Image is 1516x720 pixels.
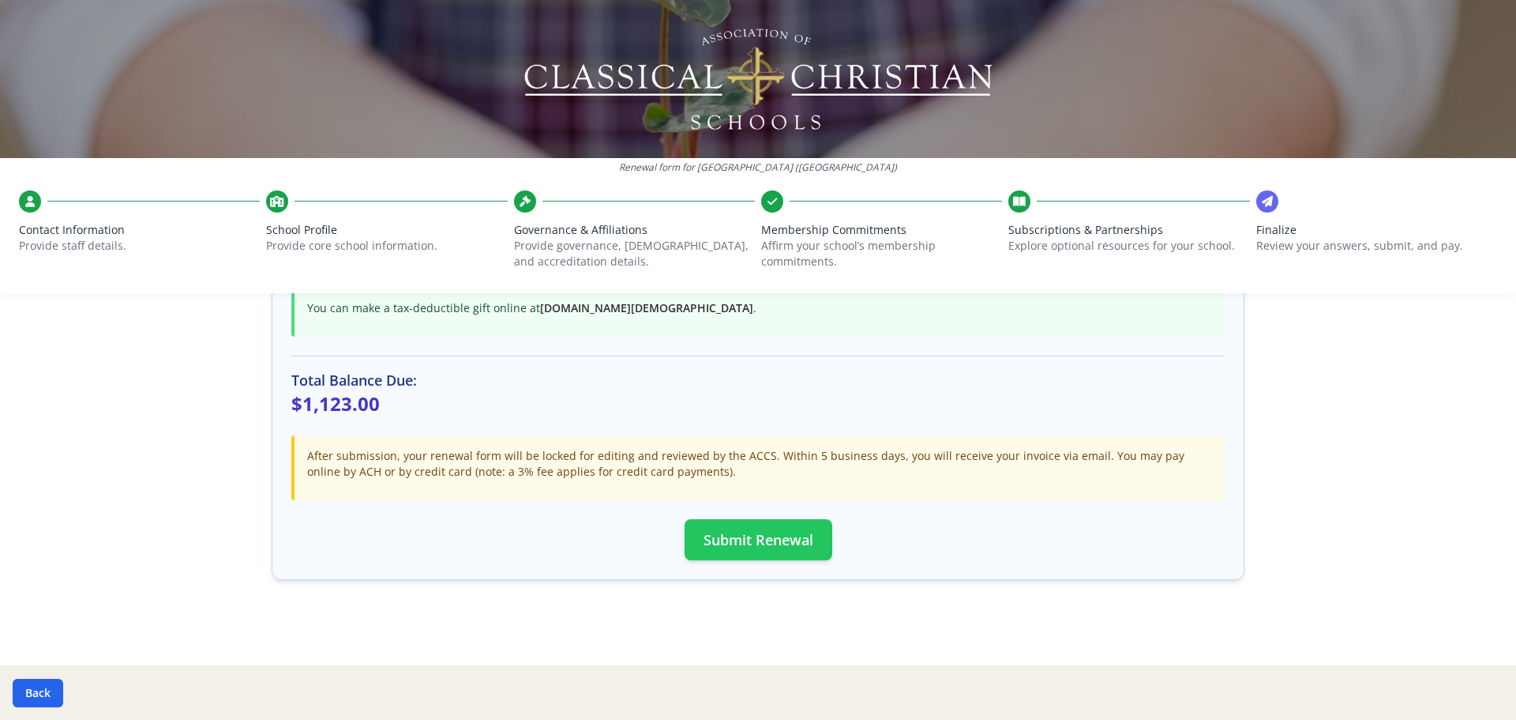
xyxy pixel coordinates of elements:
[291,369,1225,391] h3: Total Balance Due:
[514,238,755,270] p: Provide governance, [DEMOGRAPHIC_DATA], and accreditation details.
[266,238,507,254] p: Provide core school information.
[1256,222,1497,238] span: Finalize
[1256,238,1497,254] p: Review your answers, submit, and pay.
[540,300,753,315] a: [DOMAIN_NAME][DEMOGRAPHIC_DATA]
[522,24,995,134] img: Logo
[307,300,1212,316] p: You can make a tax-deductible gift online at .
[266,222,507,238] span: School Profile
[761,222,1002,238] span: Membership Commitments
[13,679,63,707] button: Back
[19,222,260,238] span: Contact Information
[514,222,755,238] span: Governance & Affiliations
[1008,238,1249,254] p: Explore optional resources for your school.
[761,238,1002,270] p: Affirm your school’s membership commitments.
[685,519,832,560] button: Submit Renewal
[291,391,1225,417] p: $1,123.00
[19,238,260,254] p: Provide staff details.
[1008,222,1249,238] span: Subscriptions & Partnerships
[307,448,1212,480] p: After submission, your renewal form will be locked for editing and reviewed by the ACCS. Within 5...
